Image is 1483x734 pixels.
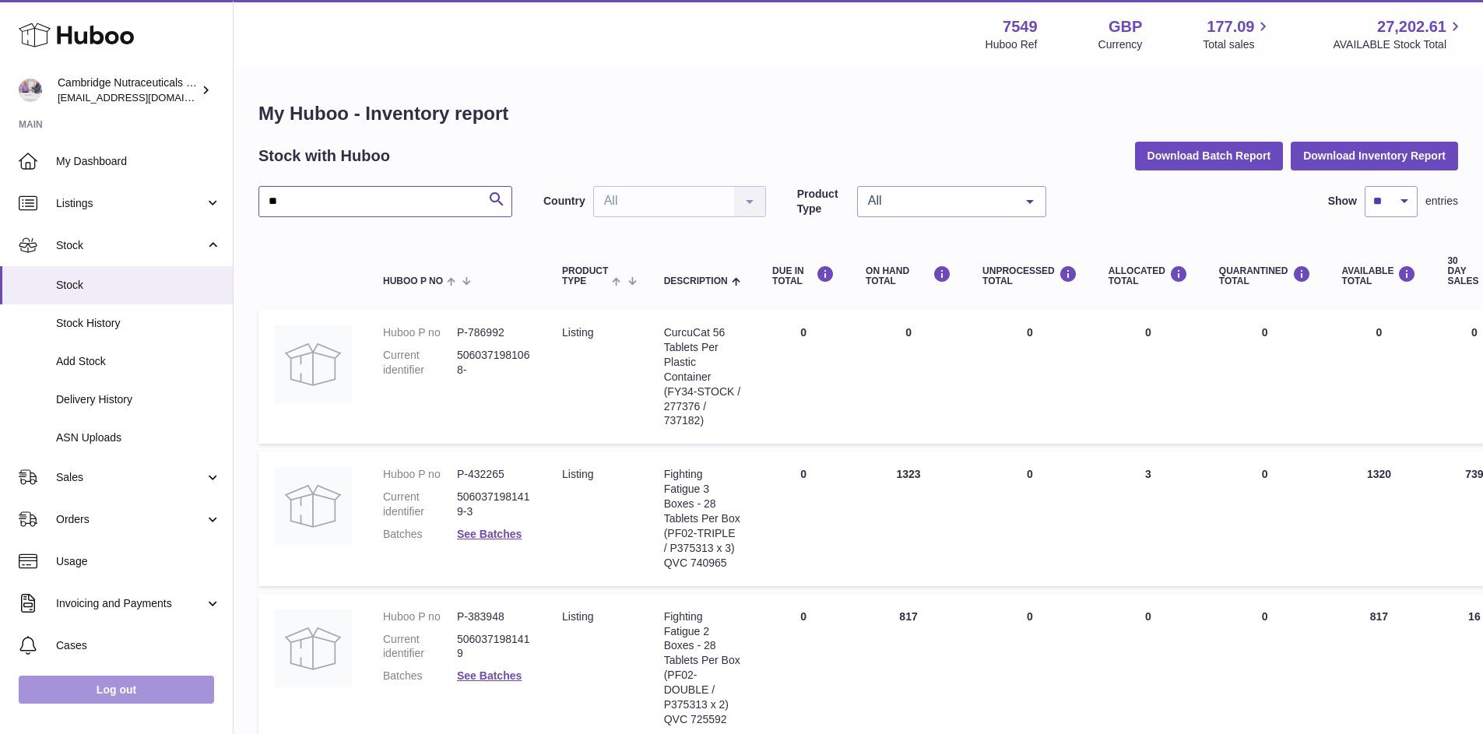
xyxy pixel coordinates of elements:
[1003,16,1038,37] strong: 7549
[562,326,593,339] span: listing
[1093,451,1204,585] td: 3
[1377,16,1446,37] span: 27,202.61
[274,609,352,687] img: product image
[457,348,531,378] dd: 5060371981068-
[258,101,1458,126] h1: My Huboo - Inventory report
[543,194,585,209] label: Country
[457,669,522,682] a: See Batches
[457,632,531,662] dd: 5060371981419
[967,310,1093,444] td: 0
[383,490,457,519] dt: Current identifier
[1262,326,1268,339] span: 0
[1135,142,1284,170] button: Download Batch Report
[1203,16,1272,52] a: 177.09 Total sales
[664,325,741,428] div: CurcuCat 56 Tablets Per Plastic Container (FY34-STOCK / 277376 / 737182)
[1327,451,1432,585] td: 1320
[982,265,1077,286] div: UNPROCESSED Total
[383,632,457,662] dt: Current identifier
[1203,37,1272,52] span: Total sales
[56,392,221,407] span: Delivery History
[457,490,531,519] dd: 5060371981419-3
[850,451,967,585] td: 1323
[19,79,42,102] img: qvc@camnutra.com
[562,610,593,623] span: listing
[56,430,221,445] span: ASN Uploads
[1219,265,1311,286] div: QUARANTINED Total
[58,91,229,104] span: [EMAIL_ADDRESS][DOMAIN_NAME]
[58,76,198,105] div: Cambridge Nutraceuticals Ltd
[1425,194,1458,209] span: entries
[562,468,593,480] span: listing
[56,470,205,485] span: Sales
[383,669,457,683] dt: Batches
[1262,468,1268,480] span: 0
[56,596,205,611] span: Invoicing and Payments
[1262,610,1268,623] span: 0
[457,325,531,340] dd: P-786992
[797,187,849,216] label: Product Type
[383,348,457,378] dt: Current identifier
[56,154,221,169] span: My Dashboard
[383,527,457,542] dt: Batches
[562,266,608,286] span: Product Type
[1291,142,1458,170] button: Download Inventory Report
[1109,265,1188,286] div: ALLOCATED Total
[1327,310,1432,444] td: 0
[1093,310,1204,444] td: 0
[664,467,741,570] div: Fighting Fatigue 3 Boxes - 28 Tablets Per Box (PF02-TRIPLE / P375313 x 3) QVC 740965
[19,676,214,704] a: Log out
[56,238,205,253] span: Stock
[866,265,951,286] div: ON HAND Total
[664,609,741,727] div: Fighting Fatigue 2 Boxes - 28 Tablets Per Box (PF02-DOUBLE / P375313 x 2) QVC 725592
[986,37,1038,52] div: Huboo Ref
[56,554,221,569] span: Usage
[56,316,221,331] span: Stock History
[383,467,457,482] dt: Huboo P no
[258,146,390,167] h2: Stock with Huboo
[383,609,457,624] dt: Huboo P no
[1109,16,1142,37] strong: GBP
[1328,194,1357,209] label: Show
[56,278,221,293] span: Stock
[56,354,221,369] span: Add Stock
[1333,37,1464,52] span: AVAILABLE Stock Total
[383,325,457,340] dt: Huboo P no
[457,528,522,540] a: See Batches
[457,609,531,624] dd: P-383948
[772,265,835,286] div: DUE IN TOTAL
[56,638,221,653] span: Cases
[274,325,352,403] img: product image
[864,193,1014,209] span: All
[850,310,967,444] td: 0
[1207,16,1254,37] span: 177.09
[757,451,850,585] td: 0
[664,276,728,286] span: Description
[1342,265,1417,286] div: AVAILABLE Total
[1098,37,1143,52] div: Currency
[457,467,531,482] dd: P-432265
[757,310,850,444] td: 0
[383,276,443,286] span: Huboo P no
[1333,16,1464,52] a: 27,202.61 AVAILABLE Stock Total
[274,467,352,545] img: product image
[56,196,205,211] span: Listings
[56,512,205,527] span: Orders
[967,451,1093,585] td: 0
